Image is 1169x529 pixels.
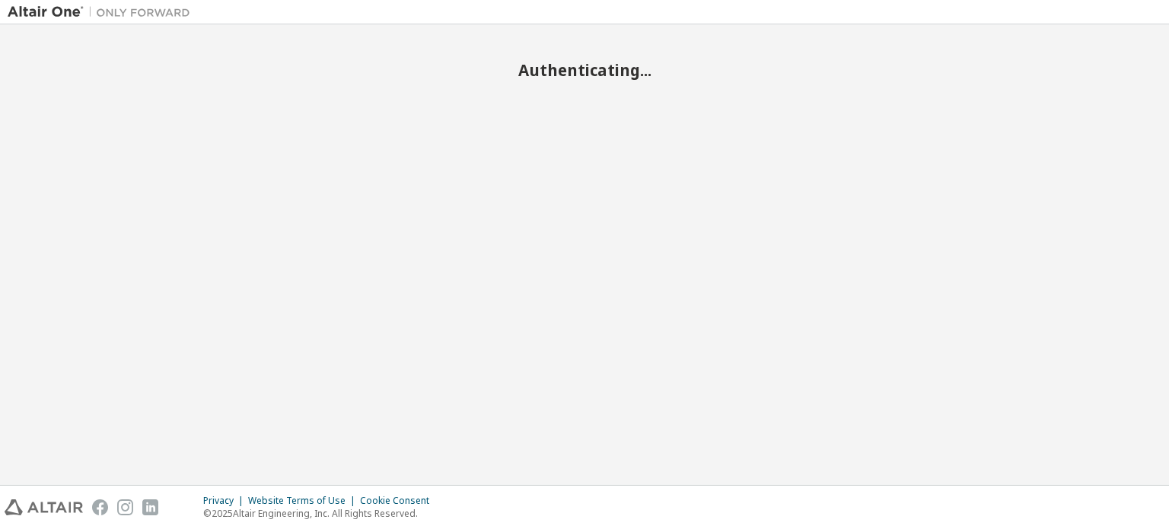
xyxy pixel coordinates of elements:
img: instagram.svg [117,499,133,515]
div: Privacy [203,495,248,507]
p: © 2025 Altair Engineering, Inc. All Rights Reserved. [203,507,438,520]
div: Cookie Consent [360,495,438,507]
img: altair_logo.svg [5,499,83,515]
img: Altair One [8,5,198,20]
img: linkedin.svg [142,499,158,515]
h2: Authenticating... [8,60,1161,80]
div: Website Terms of Use [248,495,360,507]
img: facebook.svg [92,499,108,515]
